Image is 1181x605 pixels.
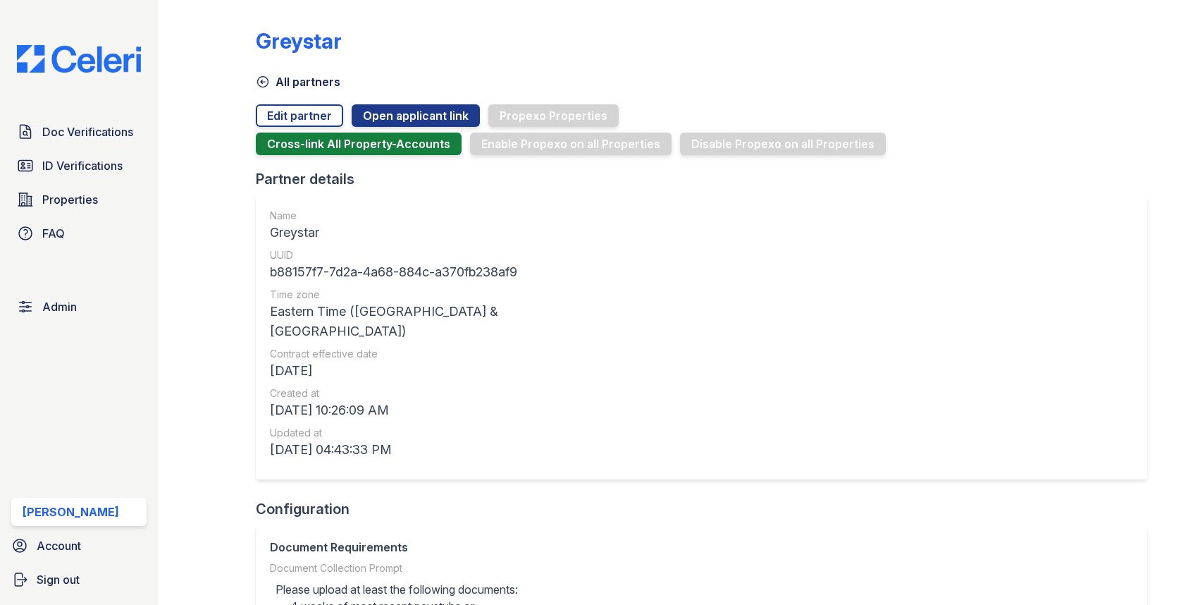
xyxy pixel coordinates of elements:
div: [PERSON_NAME] [23,503,119,520]
div: Time zone [270,288,631,302]
div: Document Requirements [270,539,631,556]
div: Name [270,209,631,223]
span: Admin [42,298,77,315]
div: [DATE] 10:26:09 AM [270,401,631,420]
div: Created at [270,386,631,401]
div: Greystar [256,28,342,54]
div: [DATE] [270,361,631,381]
div: Configuration [256,499,1158,519]
div: Eastern Time ([GEOGRAPHIC_DATA] & [GEOGRAPHIC_DATA]) [270,302,631,341]
span: Sign out [37,571,80,588]
div: Contract effective date [270,347,631,361]
a: Doc Verifications [11,118,147,146]
img: CE_Logo_Blue-a8612792a0a2168367f1c8372b55b34899dd931a85d93a1a3d3e32e68fde9ad4.png [6,45,152,73]
div: UUID [270,248,631,262]
a: Account [6,532,152,560]
div: Document Collection Prompt [270,561,631,575]
a: Admin [11,293,147,321]
span: Account [37,537,81,554]
button: Cross-link All Property-Accounts [256,133,462,155]
div: Greystar [270,223,631,243]
div: [DATE] 04:43:33 PM [270,440,631,460]
div: b88157f7-7d2a-4a68-884c-a370fb238af9 [270,262,631,282]
span: ID Verifications [42,157,123,174]
span: FAQ [42,225,65,242]
a: Sign out [6,566,152,594]
a: All partners [256,73,340,90]
a: Edit partner [256,104,343,127]
a: Open applicant link [352,104,480,127]
a: FAQ [11,219,147,248]
a: Properties [11,185,147,214]
span: Doc Verifications [42,123,133,140]
div: Updated at [270,426,631,440]
a: ID Verifications [11,152,147,180]
div: Partner details [256,169,1158,189]
span: Properties [42,191,98,208]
